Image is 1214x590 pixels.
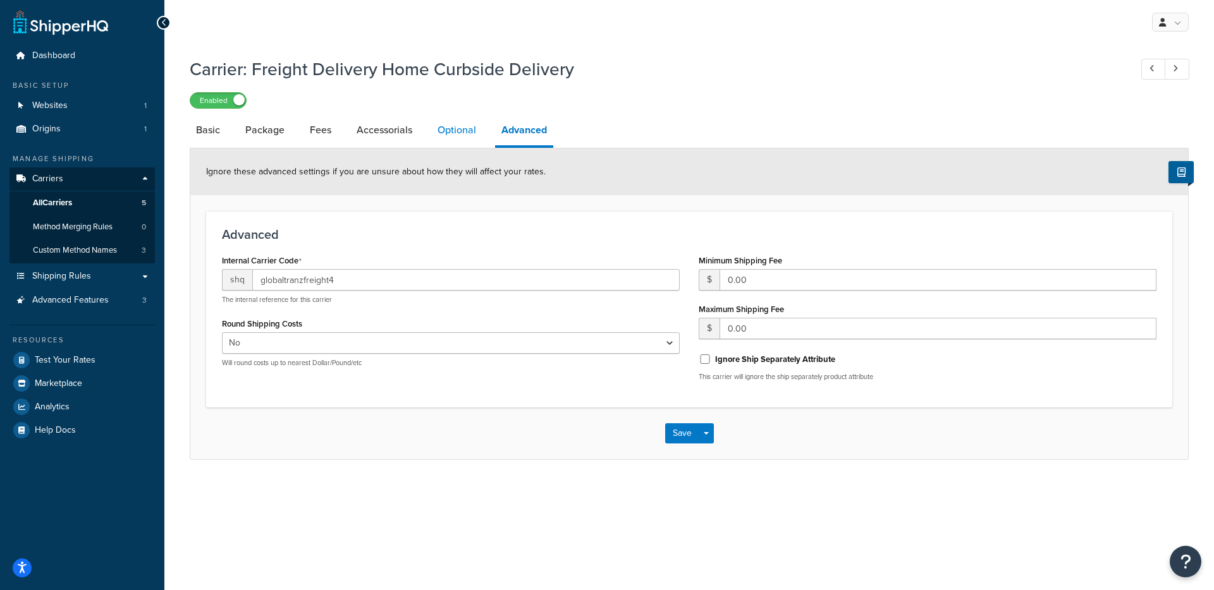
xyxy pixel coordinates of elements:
a: Marketplace [9,372,155,395]
label: Ignore Ship Separately Attribute [715,354,835,365]
button: Open Resource Center [1170,546,1201,577]
li: Custom Method Names [9,239,155,262]
span: Help Docs [35,425,76,436]
div: Resources [9,335,155,346]
span: 0 [142,222,146,232]
label: Minimum Shipping Fee [699,256,782,265]
a: AllCarriers5 [9,191,155,215]
a: Previous Record [1141,59,1166,80]
h3: Advanced [222,227,1156,241]
span: Test Your Rates [35,355,95,366]
a: Help Docs [9,419,155,442]
li: Carriers [9,167,155,263]
span: shq [222,269,252,291]
label: Round Shipping Costs [222,319,302,328]
span: Advanced Features [32,295,109,306]
span: Custom Method Names [33,245,117,256]
span: Origins [32,124,61,135]
span: $ [699,318,720,339]
a: Carriers [9,167,155,191]
a: Optional [431,115,482,145]
span: 1 [144,100,147,111]
button: Show Help Docs [1168,161,1194,183]
a: Advanced Features3 [9,289,155,312]
a: Analytics [9,395,155,418]
span: 3 [142,295,147,306]
button: Save [665,423,699,443]
a: Shipping Rules [9,265,155,288]
li: Websites [9,94,155,117]
a: Dashboard [9,44,155,68]
div: Manage Shipping [9,154,155,164]
span: Dashboard [32,51,75,61]
span: All Carriers [33,198,72,208]
span: Ignore these advanced settings if you are unsure about how they will affect your rates. [206,165,546,178]
p: This carrier will ignore the ship separately product attribute [699,372,1156,382]
span: Carriers [32,174,63,184]
label: Enabled [190,93,246,108]
a: Test Your Rates [9,349,155,371]
a: Package [239,115,291,145]
li: Origins [9,117,155,141]
a: Next Record [1165,59,1189,80]
label: Maximum Shipping Fee [699,304,784,314]
p: Will round costs up to nearest Dollar/Pound/etc [222,358,680,368]
a: Basic [190,115,226,145]
div: Basic Setup [9,80,155,91]
span: 5 [142,198,146,208]
a: Method Merging Rules0 [9,215,155,239]
span: $ [699,269,720,291]
span: Shipping Rules [32,271,91,282]
span: Marketplace [35,378,82,389]
li: Method Merging Rules [9,215,155,239]
span: Analytics [35,402,70,412]
span: 1 [144,124,147,135]
label: Internal Carrier Code [222,256,302,266]
a: Origins1 [9,117,155,141]
li: Advanced Features [9,289,155,312]
span: 3 [142,245,146,256]
p: The internal reference for this carrier [222,295,680,304]
a: Websites1 [9,94,155,117]
span: Method Merging Rules [33,222,113,232]
a: Accessorials [350,115,419,145]
span: Websites [32,100,68,111]
a: Advanced [495,115,553,148]
a: Custom Method Names3 [9,239,155,262]
a: Fees [303,115,338,145]
h1: Carrier: Freight Delivery Home Curbside Delivery [190,57,1118,81]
